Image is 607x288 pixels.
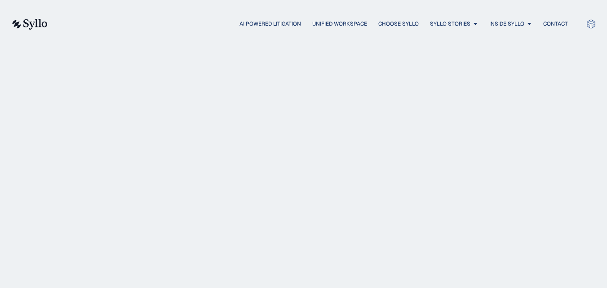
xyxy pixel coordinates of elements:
a: Unified Workspace [312,20,367,28]
a: Inside Syllo [489,20,524,28]
a: AI Powered Litigation [239,20,301,28]
div: Menu Toggle [66,20,568,28]
a: Syllo Stories [430,20,470,28]
a: Choose Syllo [378,20,419,28]
a: Contact [543,20,568,28]
img: syllo [11,19,48,30]
nav: Menu [66,20,568,28]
